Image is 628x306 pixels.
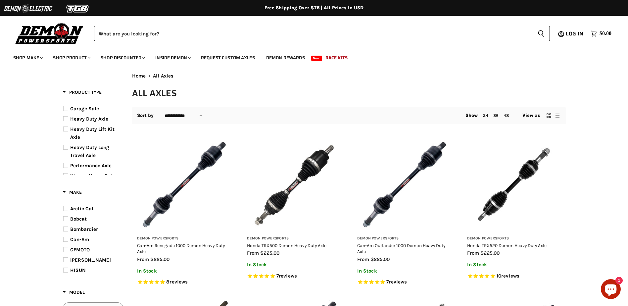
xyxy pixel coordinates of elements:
span: from [137,256,149,262]
a: Request Custom Axles [196,51,260,65]
nav: Breadcrumbs [132,73,566,79]
div: Free Shipping Over $75 | All Prices In USD [49,5,579,11]
button: Filter by Product Type [63,89,102,97]
span: Product Type [63,89,102,95]
a: Demon Rewards [261,51,310,65]
a: $0.00 [587,29,615,38]
span: Make [63,189,82,195]
a: Shop Make [8,51,47,65]
nav: Collection utilities [132,107,566,124]
span: Rated 4.8 out of 5 stars 8 reviews [137,279,231,286]
p: In Stock [247,262,341,268]
span: 8 reviews [166,279,188,285]
a: Honda TRX520 Demon Heavy Duty Axle [467,243,547,248]
span: Heavy Duty Lift Kit Axle [70,126,115,140]
span: Bobcat [70,216,87,222]
label: Sort by [137,113,154,118]
span: reviews [501,273,519,279]
button: list view [554,112,561,119]
a: Shop Product [48,51,94,65]
h3: Demon Powersports [467,236,561,241]
a: Can-Am Outlander 1000 Demon Heavy Duty Axle [357,243,445,254]
a: Honda TRX500 Demon Heavy Duty Axle [247,243,326,248]
h3: Demon Powersports [137,236,231,241]
img: Honda TRX520 Demon Heavy Duty Axle [467,138,561,231]
a: 36 [493,113,499,118]
span: Rated 5.0 out of 5 stars 7 reviews [357,279,451,286]
button: Search [532,26,550,41]
span: Bombardier [70,226,98,232]
span: from [357,256,369,262]
span: Performance Axle [70,163,112,169]
img: Honda TRX500 Demon Heavy Duty Axle [247,138,341,231]
span: Can-Am [70,236,89,242]
img: Demon Powersports [13,22,86,45]
span: $225.00 [150,256,169,262]
span: Garage Sale [70,106,99,112]
img: TGB Logo 2 [53,2,103,15]
span: Rated 5.0 out of 5 stars 7 reviews [247,273,341,280]
form: Product [94,26,550,41]
span: All Axles [153,73,173,79]
a: Can-Am Renegade 1000 Demon Heavy Duty Axle [137,243,225,254]
ul: Main menu [8,48,610,65]
button: Filter by Make [63,189,82,197]
span: reviews [389,279,407,285]
img: Can-Am Renegade 1000 Demon Heavy Duty Axle [137,138,231,231]
button: Filter by Model [63,289,85,297]
span: 10 reviews [497,273,519,279]
span: reviews [279,273,297,279]
a: Home [132,73,146,79]
a: Inside Demon [150,51,195,65]
a: Log in [563,31,587,37]
a: 24 [483,113,488,118]
h3: Demon Powersports [247,236,341,241]
span: 7 reviews [276,273,297,279]
span: CFMOTO [70,247,90,253]
p: In Stock [137,268,231,274]
button: grid view [546,112,552,119]
a: Race Kits [320,51,353,65]
span: Log in [566,29,583,38]
span: [PERSON_NAME] [70,257,111,263]
span: Rated 4.8 out of 5 stars 10 reviews [467,273,561,280]
p: In Stock [357,268,451,274]
span: $0.00 [600,30,611,37]
span: from [247,250,259,256]
h3: Demon Powersports [357,236,451,241]
span: $225.00 [480,250,500,256]
span: Xtreme Heavy Duty Axle [70,173,116,187]
img: Demon Electric Logo 2 [3,2,53,15]
a: 48 [504,113,509,118]
p: In Stock [467,262,561,268]
span: $225.00 [260,250,279,256]
span: HISUN [70,267,86,273]
span: from [467,250,479,256]
input: When autocomplete results are available use up and down arrows to review and enter to select [94,26,532,41]
span: reviews [169,279,188,285]
span: Arctic Cat [70,206,94,212]
span: View as [522,113,540,118]
span: Show [465,113,478,118]
span: Heavy Duty Long Travel Axle [70,144,109,158]
span: 7 reviews [386,279,407,285]
a: Shop Discounted [96,51,149,65]
span: New! [311,56,322,61]
h1: All Axles [132,88,566,99]
span: Model [63,289,85,295]
span: Heavy Duty Axle [70,116,108,122]
span: $225.00 [370,256,390,262]
img: Can-Am Outlander 1000 Demon Heavy Duty Axle [357,138,451,231]
inbox-online-store-chat: Shopify online store chat [599,279,623,301]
